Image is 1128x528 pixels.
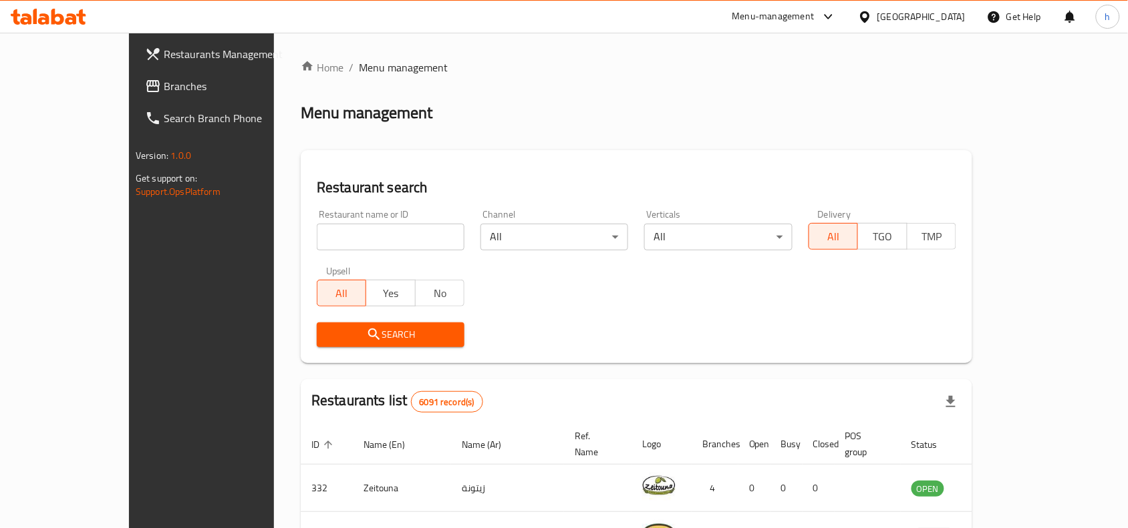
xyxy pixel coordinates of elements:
h2: Restaurants list [311,390,483,413]
th: Busy [770,424,803,465]
span: Ref. Name [575,428,615,460]
th: Logo [631,424,692,465]
span: h [1105,9,1111,24]
span: Search Branch Phone [164,110,307,126]
h2: Menu management [301,102,432,123]
td: 0 [770,465,803,512]
nav: breadcrumb [301,59,972,75]
td: 332 [301,465,353,512]
button: Yes [366,280,415,306]
span: Menu management [359,59,448,75]
h2: Restaurant search [317,178,956,198]
span: Restaurants Management [164,46,307,62]
a: Branches [134,70,317,102]
th: Branches [692,424,738,465]
div: Export file [935,386,967,418]
div: [GEOGRAPHIC_DATA] [877,9,966,24]
span: All [323,284,361,303]
a: Search Branch Phone [134,102,317,134]
th: Open [738,424,770,465]
span: ID [311,437,337,453]
span: Name (Ar) [462,437,519,453]
td: Zeitouna [353,465,451,512]
td: زيتونة [451,465,564,512]
input: Search for restaurant name or ID.. [317,224,464,250]
label: Delivery [818,210,851,219]
button: Search [317,322,464,347]
span: Branches [164,78,307,94]
img: Zeitouna [642,469,676,502]
span: No [421,284,459,303]
span: Search [327,326,454,343]
button: All [809,223,858,250]
span: Get support on: [136,170,197,187]
div: All [480,224,628,250]
span: TGO [863,227,901,246]
span: Status [911,437,955,453]
span: All [815,227,853,246]
span: 1.0.0 [170,147,191,164]
div: All [644,224,792,250]
div: Total records count [411,391,483,413]
button: All [317,280,366,306]
td: 4 [692,465,738,512]
span: 6091 record(s) [412,396,482,409]
label: Upsell [326,266,351,276]
button: No [415,280,464,306]
span: POS group [845,428,885,460]
div: OPEN [911,481,944,497]
span: Yes [372,284,410,303]
li: / [349,59,354,75]
a: Home [301,59,343,75]
div: Menu-management [732,9,815,25]
span: OPEN [911,481,944,497]
th: Closed [803,424,835,465]
td: 0 [803,465,835,512]
span: Version: [136,147,168,164]
button: TGO [857,223,907,250]
a: Restaurants Management [134,38,317,70]
span: Name (En) [364,437,422,453]
span: TMP [913,227,951,246]
a: Support.OpsPlatform [136,183,221,200]
td: 0 [738,465,770,512]
button: TMP [907,223,956,250]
